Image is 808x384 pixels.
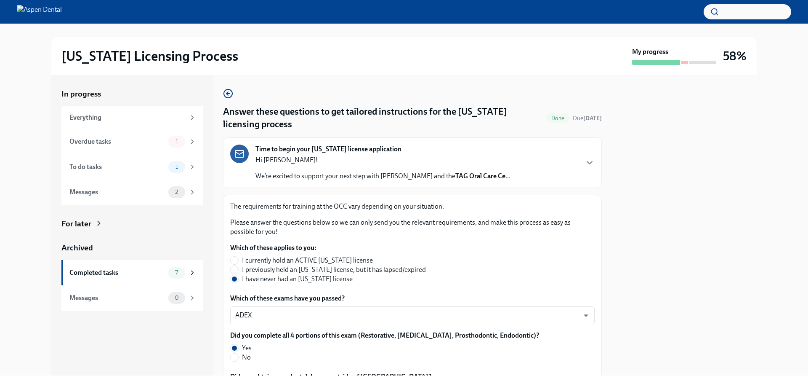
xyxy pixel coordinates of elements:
span: 1 [170,164,183,170]
span: 2 [170,189,183,195]
a: Everything [61,106,203,129]
a: For later [61,218,203,229]
div: To do tasks [69,162,165,172]
a: Overdue tasks1 [61,129,203,154]
span: 1 [170,138,183,145]
span: I have never had an [US_STATE] license [242,274,353,284]
span: No [242,353,251,362]
div: Messages [69,188,165,197]
span: 7 [170,269,183,276]
label: Which of these exams have you passed? [230,294,595,303]
p: We’re excited to support your next step with [PERSON_NAME] and the ... [255,172,510,181]
span: I previously held an [US_STATE] license, but it has lapsed/expired [242,265,426,274]
a: In progress [61,89,203,99]
div: Overdue tasks [69,137,165,146]
h2: [US_STATE] Licensing Process [61,48,238,64]
span: Done [546,115,569,121]
strong: TAG Oral Care Ce [455,172,505,180]
span: I currently hold an ACTIVE [US_STATE] license [242,256,373,265]
label: Did you obtain your dental degree outside of [GEOGRAPHIC_DATA]? [230,372,431,381]
label: Which of these applies to you: [230,243,433,252]
p: The requirements for training at the OCC vary depending on your situation. [230,202,595,211]
div: Completed tasks [69,268,165,277]
a: Archived [61,242,203,253]
h3: 58% [723,48,747,64]
div: ADEX [230,306,595,324]
span: Yes [242,344,252,353]
strong: My progress [632,47,668,56]
a: Messages0 [61,285,203,311]
p: Hi [PERSON_NAME]! [255,156,510,165]
strong: [DATE] [583,115,602,122]
span: Due [573,115,602,122]
div: Everything [69,113,185,122]
div: For later [61,218,91,229]
a: Messages2 [61,180,203,205]
strong: Time to begin your [US_STATE] license application [255,145,401,154]
label: Did you complete all 4 portions of this exam (Restorative, [MEDICAL_DATA], Prosthodontic, Endodon... [230,331,539,340]
p: Please answer the questions below so we can only send you the relevant requirements, and make thi... [230,218,595,236]
span: 0 [170,295,184,301]
div: Messages [69,293,165,303]
h4: Answer these questions to get tailored instructions for the [US_STATE] licensing process [223,105,543,131]
a: To do tasks1 [61,154,203,180]
a: Completed tasks7 [61,260,203,285]
img: Aspen Dental [17,5,62,19]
